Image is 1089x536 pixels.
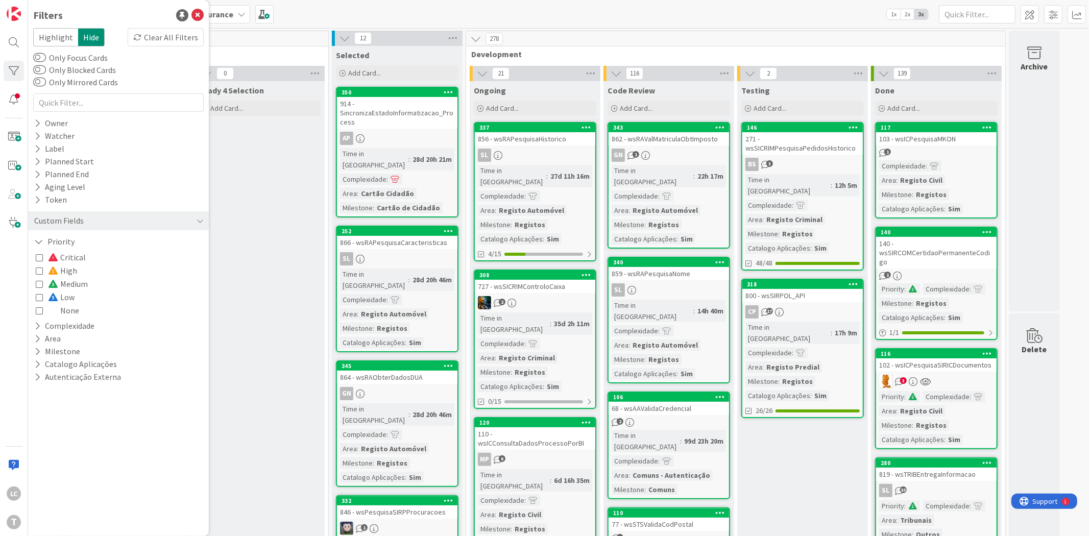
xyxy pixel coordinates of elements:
[695,170,726,182] div: 22h 17m
[340,174,386,185] div: Complexidade
[742,132,863,155] div: 271 - wsSICRIMPesquisaPedidosHistorico
[609,393,729,402] div: 106
[889,327,899,338] span: 1 / 1
[612,165,693,187] div: Time in [GEOGRAPHIC_DATA]
[386,294,388,305] span: :
[745,158,759,171] div: BS
[488,396,501,407] span: 0/15
[898,175,945,186] div: Registo Civil
[475,418,595,450] div: 120110 - wsICConsultaDadosProcessoPorBI
[762,361,764,373] span: :
[609,258,729,280] div: 340859 - wsRAPesquisaNome
[609,283,729,297] div: SL
[644,354,646,365] span: :
[762,214,764,225] span: :
[608,122,730,249] a: 343862 - wsRAValMatriculaObtImpostoGNTime in [GEOGRAPHIC_DATA]:22h 17mComplexidade:Area:Registo A...
[810,242,812,254] span: :
[608,392,730,499] a: 10668 - wsAAValidaCredencialTime in [GEOGRAPHIC_DATA]:99d 23h 20mComplexidade:Area:Comuns - Auten...
[912,189,913,200] span: :
[756,258,772,269] span: 48/48
[340,148,408,170] div: Time in [GEOGRAPHIC_DATA]
[742,280,863,302] div: 318800 - wsSIRPOL_API
[608,257,730,383] a: 340859 - wsRAPesquisaNomeSLTime in [GEOGRAPHIC_DATA]:14h 40mComplexidade:Area:Registo AutomóvelMi...
[745,200,792,211] div: Complexidade
[358,188,417,199] div: Cartão Cidadão
[812,242,829,254] div: Sim
[913,420,949,431] div: Registos
[879,405,896,417] div: Area
[613,259,729,266] div: 340
[881,350,997,357] div: 116
[342,228,457,235] div: 252
[340,294,386,305] div: Complexidade
[876,349,997,372] div: 116102 - wsICPesquisaSIRICDocumentos
[812,390,829,401] div: Sim
[337,236,457,249] div: 866 - wsRAPesquisaCaracteristicas
[876,326,997,339] div: 1/1
[904,283,906,295] span: :
[358,308,429,320] div: Registo Automóvel
[373,202,374,213] span: :
[612,430,680,452] div: Time in [GEOGRAPHIC_DATA]
[876,123,997,145] div: 117103 - wsICPesquisaMKON
[478,190,524,202] div: Complexidade
[792,200,793,211] span: :
[741,122,864,271] a: 146271 - wsSICRIMPesquisaPedidosHistoricoBSTime in [GEOGRAPHIC_DATA]:12h 5mComplexidade:Area:Regi...
[479,124,595,131] div: 337
[36,264,77,277] button: High
[896,175,898,186] span: :
[546,170,548,182] span: :
[658,455,660,467] span: :
[48,304,79,317] span: None
[478,338,524,349] div: Complexidade
[495,352,496,363] span: :
[879,375,892,388] img: RL
[511,367,512,378] span: :
[879,203,944,214] div: Catalogo Aplicações
[337,361,457,384] div: 345864 - wsRAObterDadosDUA
[210,104,243,113] span: Add Card...
[747,281,863,288] div: 318
[609,149,729,162] div: GN
[756,405,772,416] span: 26/26
[879,312,944,323] div: Catalogo Aplicações
[336,87,458,217] a: 350914 - SincronizaEstadoInformatizacao_ProcessAPTime in [GEOGRAPHIC_DATA]:28d 20h 21mComplexidad...
[373,323,374,334] span: :
[337,132,457,145] div: AP
[612,339,628,351] div: Area
[475,149,595,162] div: SL
[357,188,358,199] span: :
[543,233,544,245] span: :
[884,272,891,278] span: 1
[766,160,773,167] span: 3
[881,229,997,236] div: 140
[879,160,926,172] div: Complexidade
[495,205,496,216] span: :
[340,308,357,320] div: Area
[628,205,630,216] span: :
[944,203,946,214] span: :
[879,175,896,186] div: Area
[742,305,863,319] div: CP
[912,298,913,309] span: :
[340,387,353,400] div: GN
[48,251,86,264] span: Critical
[474,122,596,261] a: 337856 - wsRAPesquisaHistoricoSLTime in [GEOGRAPHIC_DATA]:27d 11h 16mComplexidade:Area:Registo Au...
[780,376,815,387] div: Registos
[36,304,79,317] button: None
[620,104,652,113] span: Add Card...
[496,352,558,363] div: Registo Criminal
[764,361,822,373] div: Registo Predial
[33,320,95,332] button: Complexidade
[478,205,495,216] div: Area
[543,381,544,392] span: :
[33,52,108,64] label: Only Focus Cards
[887,104,920,113] span: Add Card...
[524,190,526,202] span: :
[475,296,595,309] div: JC
[617,418,623,425] span: 2
[745,322,831,344] div: Time in [GEOGRAPHIC_DATA]
[33,332,62,345] button: Area
[745,214,762,225] div: Area
[630,339,700,351] div: Registo Automóvel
